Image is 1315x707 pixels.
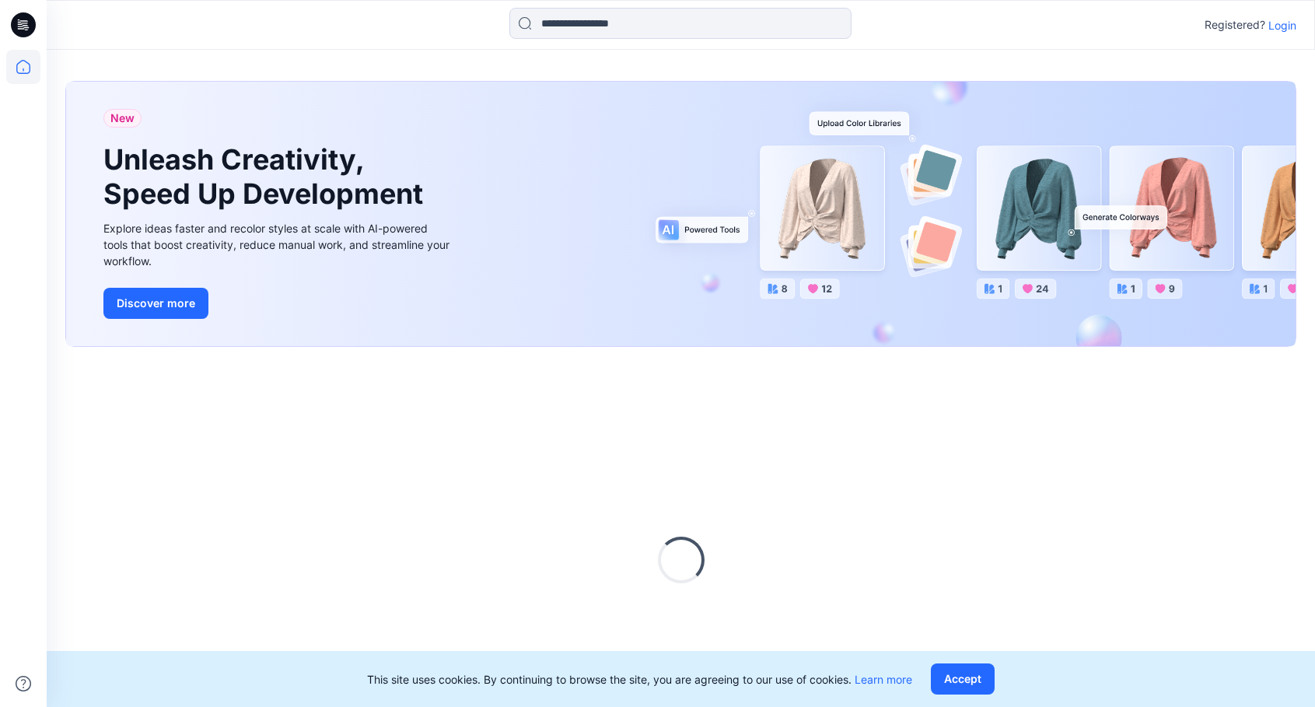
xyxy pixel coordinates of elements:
[103,288,453,319] a: Discover more
[1205,16,1265,34] p: Registered?
[367,671,912,688] p: This site uses cookies. By continuing to browse the site, you are agreeing to our use of cookies.
[931,663,995,695] button: Accept
[103,220,453,269] div: Explore ideas faster and recolor styles at scale with AI-powered tools that boost creativity, red...
[103,288,208,319] button: Discover more
[855,673,912,686] a: Learn more
[1268,17,1296,33] p: Login
[103,143,430,210] h1: Unleash Creativity, Speed Up Development
[110,109,135,128] span: New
